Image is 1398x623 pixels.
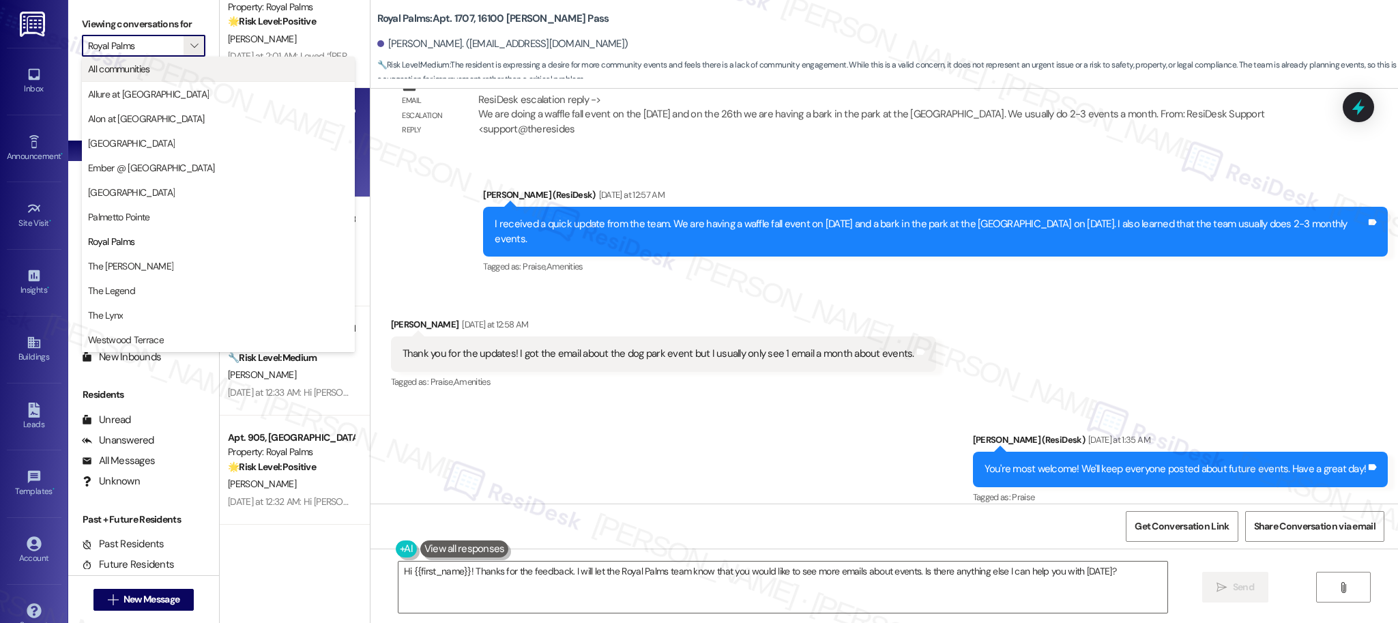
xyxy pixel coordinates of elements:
[377,37,628,51] div: [PERSON_NAME]. ([EMAIL_ADDRESS][DOMAIN_NAME])
[228,431,354,445] div: Apt. 905, [GEOGRAPHIC_DATA][PERSON_NAME]
[82,557,174,572] div: Future Residents
[7,331,61,368] a: Buildings
[88,62,150,76] span: All communities
[88,210,150,224] span: Palmetto Pointe
[454,376,491,388] span: Amenities
[1085,433,1150,447] div: [DATE] at 1:35 AM
[7,465,61,502] a: Templates •
[61,149,63,159] span: •
[47,283,49,293] span: •
[377,12,609,26] b: Royal Palms: Apt. 1707, 16100 [PERSON_NAME] Pass
[93,589,194,611] button: New Message
[68,388,219,402] div: Residents
[402,93,455,137] div: Email escalation reply
[391,372,936,392] div: Tagged as:
[1338,582,1348,593] i: 
[377,58,1398,87] span: : The resident is expressing a desire for more community events and feels there is a lack of comm...
[49,216,51,226] span: •
[228,478,296,490] span: [PERSON_NAME]
[53,484,55,494] span: •
[82,454,155,468] div: All Messages
[391,317,936,336] div: [PERSON_NAME]
[523,261,546,272] span: Praise ,
[68,263,219,278] div: Prospects
[458,317,528,332] div: [DATE] at 12:58 AM
[88,161,215,175] span: Ember @ [GEOGRAPHIC_DATA]
[7,197,61,234] a: Site Visit •
[1245,511,1384,542] button: Share Conversation via email
[228,50,513,62] div: [DATE] at 2:01 AM: Loved “[PERSON_NAME] (Royal Palms): Thank you 🙂”
[228,351,317,364] strong: 🔧 Risk Level: Medium
[1233,580,1254,594] span: Send
[88,333,164,347] span: Westwood Terrace
[7,264,61,301] a: Insights •
[88,284,135,298] span: The Legend
[483,257,1388,276] div: Tagged as:
[431,376,454,388] span: Praise ,
[973,433,1388,452] div: [PERSON_NAME] (ResiDesk)
[82,350,161,364] div: New Inbounds
[403,347,914,361] div: Thank you for the updates! I got the email about the dog park event but I usually only see 1 emai...
[478,93,1265,136] div: ResiDesk escalation reply -> We are doing a waffle fall event on the [DATE] and on the 26th we ar...
[228,461,316,473] strong: 🌟 Risk Level: Positive
[985,462,1367,476] div: You're most welcome! We'll keep everyone posted about future events. Have a great day!
[82,14,205,35] label: Viewing conversations for
[82,433,154,448] div: Unanswered
[227,65,355,82] div: Archived on [DATE]
[228,495,1116,508] div: [DATE] at 12:32 AM: Hi [PERSON_NAME], it's a pleasure meeting you! I would love to speak with you...
[1135,519,1229,534] span: Get Conversation Link
[483,188,1388,207] div: [PERSON_NAME] (ResiDesk)
[1217,582,1227,593] i: 
[547,261,583,272] span: Amenities
[20,12,48,37] img: ResiDesk Logo
[596,188,665,202] div: [DATE] at 12:57 AM
[82,537,164,551] div: Past Residents
[228,445,354,459] div: Property: Royal Palms
[228,15,316,27] strong: 🌟 Risk Level: Positive
[1126,511,1238,542] button: Get Conversation Link
[228,33,296,45] span: [PERSON_NAME]
[88,136,175,150] span: [GEOGRAPHIC_DATA]
[108,594,118,605] i: 
[7,399,61,435] a: Leads
[88,259,173,273] span: The [PERSON_NAME]
[68,77,219,91] div: Prospects + Residents
[1254,519,1375,534] span: Share Conversation via email
[228,386,1144,399] div: [DATE] at 12:33 AM: Hi [PERSON_NAME], I understand you'd like to opt out. Please reply with 'STOP...
[88,235,134,248] span: Royal Palms
[82,474,140,489] div: Unknown
[495,217,1366,246] div: I received a quick update from the team. We are having a waffle fall event on [DATE] and a bark i...
[68,512,219,527] div: Past + Future Residents
[123,592,179,607] span: New Message
[88,87,209,101] span: Allure at [GEOGRAPHIC_DATA]
[228,368,296,381] span: [PERSON_NAME]
[1012,491,1034,503] span: Praise
[190,40,198,51] i: 
[88,112,205,126] span: Alon at [GEOGRAPHIC_DATA]
[973,487,1388,507] div: Tagged as:
[88,186,175,199] span: [GEOGRAPHIC_DATA]
[88,35,184,57] input: All communities
[88,308,123,322] span: The Lynx
[7,532,61,569] a: Account
[7,63,61,100] a: Inbox
[1202,572,1268,603] button: Send
[82,413,131,427] div: Unread
[398,562,1168,613] textarea: Hi {{first_name}}! Thanks for the feedback. I will let the Royal Palms team know that you would l...
[377,59,450,70] strong: 🔧 Risk Level: Medium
